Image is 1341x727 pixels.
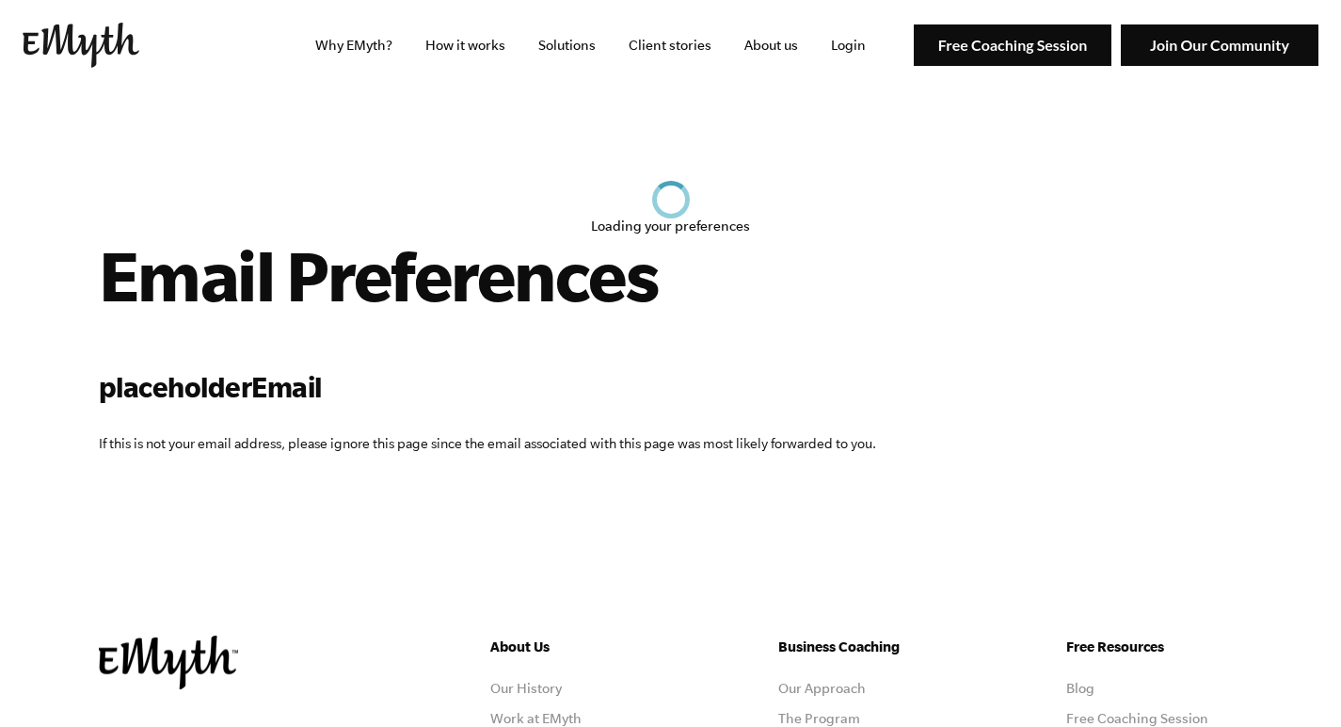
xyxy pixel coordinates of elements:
h5: Business Coaching [778,636,955,658]
img: EMyth [23,23,139,68]
a: Work at EMyth [490,711,582,726]
a: Our History [490,681,562,696]
h5: Free Resources [1066,636,1243,658]
div: Loading your preferences [591,218,750,234]
a: Blog [1066,681,1094,696]
a: Our Approach [778,681,866,696]
img: Join Our Community [1121,24,1318,67]
a: The Program [778,711,860,726]
a: Free Coaching Session [1066,711,1208,726]
img: Free Coaching Session [914,24,1111,67]
h1: Email Preferences [99,234,1243,316]
img: EMyth [99,636,238,689]
h5: About Us [490,636,667,658]
p: If this is not your email address, please ignore this page since the email associated with this p... [99,432,1243,455]
h2: placeholderEmail [99,367,1243,408]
